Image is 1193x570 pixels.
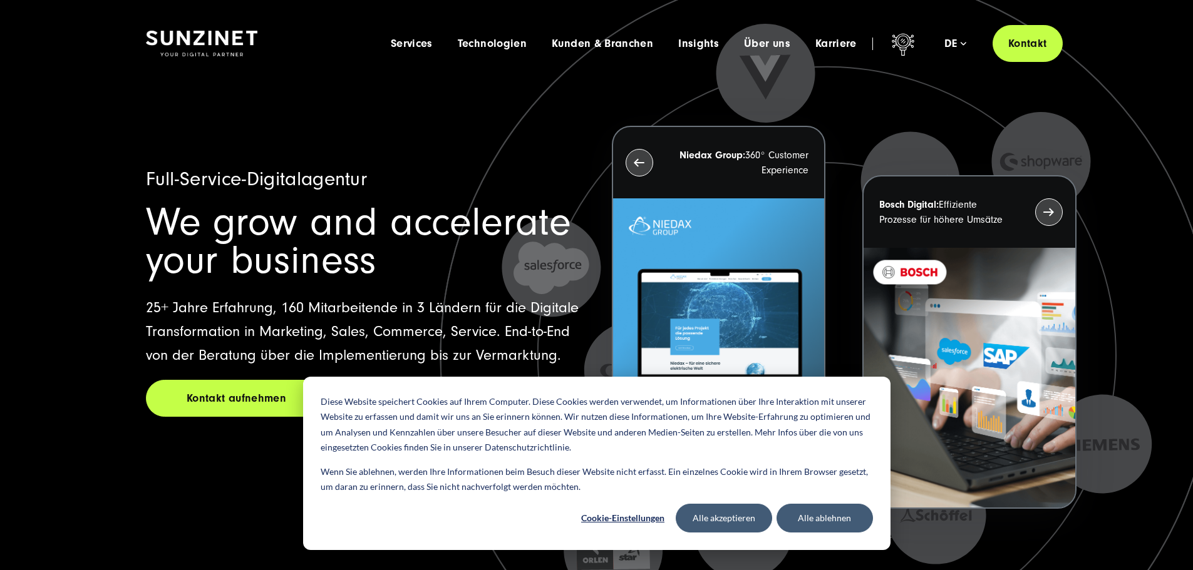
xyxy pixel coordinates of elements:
strong: Bosch Digital: [879,199,939,210]
a: Services [391,38,433,50]
strong: Niedax Group: [679,150,745,161]
a: Insights [678,38,719,50]
p: 25+ Jahre Erfahrung, 160 Mitarbeitende in 3 Ländern für die Digitale Transformation in Marketing,... [146,296,582,367]
a: Kunden & Branchen [552,38,653,50]
a: Kontakt [993,25,1063,62]
p: Wenn Sie ablehnen, werden Ihre Informationen beim Besuch dieser Website nicht erfasst. Ein einzel... [321,464,873,495]
a: Karriere [815,38,857,50]
a: Kontakt aufnehmen [146,380,328,417]
img: SUNZINET Full Service Digital Agentur [146,31,257,57]
p: Diese Website speichert Cookies auf Ihrem Computer. Diese Cookies werden verwendet, um Informatio... [321,394,873,455]
button: Cookie-Einstellungen [575,504,671,532]
a: Technologien [458,38,527,50]
p: 360° Customer Experience [676,148,808,178]
button: Bosch Digital:Effiziente Prozesse für höhere Umsätze BOSCH - Kundeprojekt - Digital Transformatio... [862,175,1076,509]
span: Full-Service-Digitalagentur [146,168,368,190]
img: BOSCH - Kundeprojekt - Digital Transformation Agentur SUNZINET [864,248,1075,507]
button: Alle akzeptieren [676,504,772,532]
span: We grow and accelerate your business [146,200,571,283]
p: Effiziente Prozesse für höhere Umsätze [879,197,1012,227]
div: Cookie banner [303,377,891,550]
button: Alle ablehnen [777,504,873,532]
div: de [944,38,966,50]
img: Letztes Projekt von Niedax. Ein Laptop auf dem die Niedax Website geöffnet ist, auf blauem Hinter... [613,198,824,458]
button: Niedax Group:360° Customer Experience Letztes Projekt von Niedax. Ein Laptop auf dem die Niedax W... [612,126,825,459]
a: Über uns [744,38,790,50]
